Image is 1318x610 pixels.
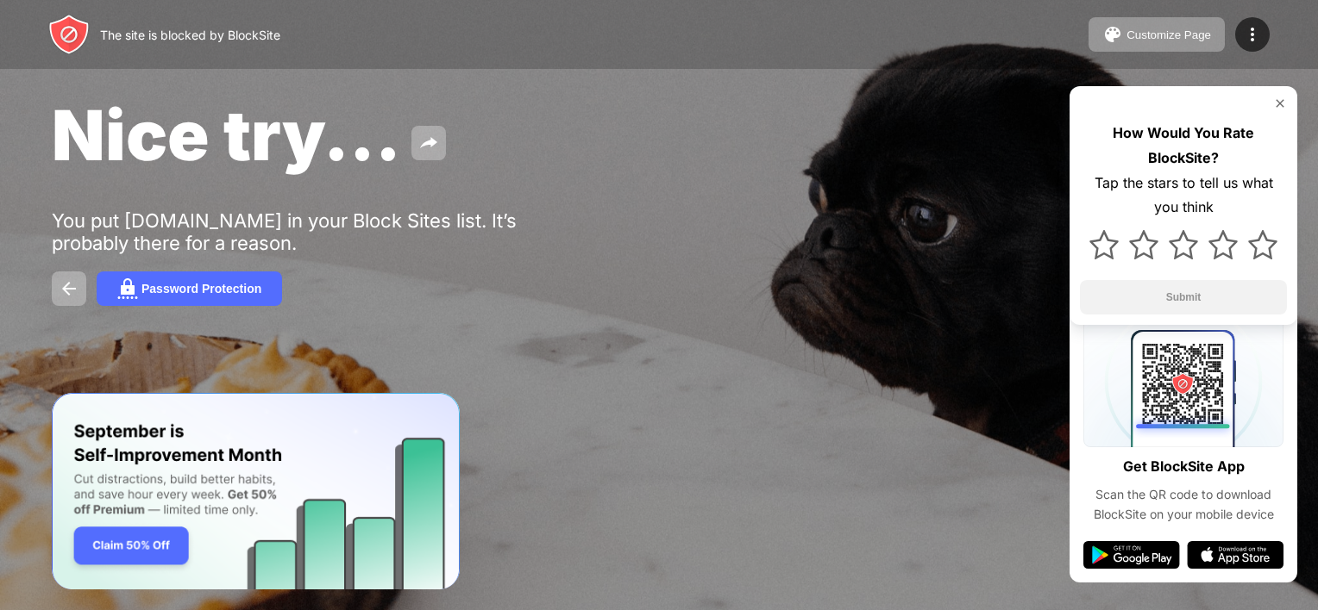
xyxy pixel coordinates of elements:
div: Get BlockSite App [1123,454,1245,479]
img: back.svg [59,278,79,299]
img: star.svg [1169,230,1198,259]
img: rate-us-close.svg [1273,96,1287,110]
img: star.svg [1129,230,1158,259]
img: header-logo.svg [48,14,90,55]
iframe: Banner [52,393,460,590]
img: google-play.svg [1083,541,1180,569]
div: Tap the stars to tell us what you think [1080,171,1287,221]
div: Scan the QR code to download BlockSite on your mobile device [1083,485,1283,524]
div: How Would You Rate BlockSite? [1080,121,1287,171]
img: star.svg [1089,230,1119,259]
div: Customize Page [1127,28,1211,41]
img: password.svg [117,278,138,299]
img: star.svg [1208,230,1238,259]
div: The site is blocked by BlockSite [100,28,280,42]
button: Customize Page [1089,17,1225,52]
button: Submit [1080,280,1287,314]
img: pallet.svg [1102,24,1123,45]
span: Nice try... [52,93,401,177]
div: You put [DOMAIN_NAME] in your Block Sites list. It’s probably there for a reason. [52,209,585,254]
div: Password Protection [141,282,261,296]
img: menu-icon.svg [1242,24,1263,45]
button: Password Protection [97,271,282,306]
img: share.svg [418,133,439,153]
img: star.svg [1248,230,1277,259]
img: app-store.svg [1187,541,1283,569]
